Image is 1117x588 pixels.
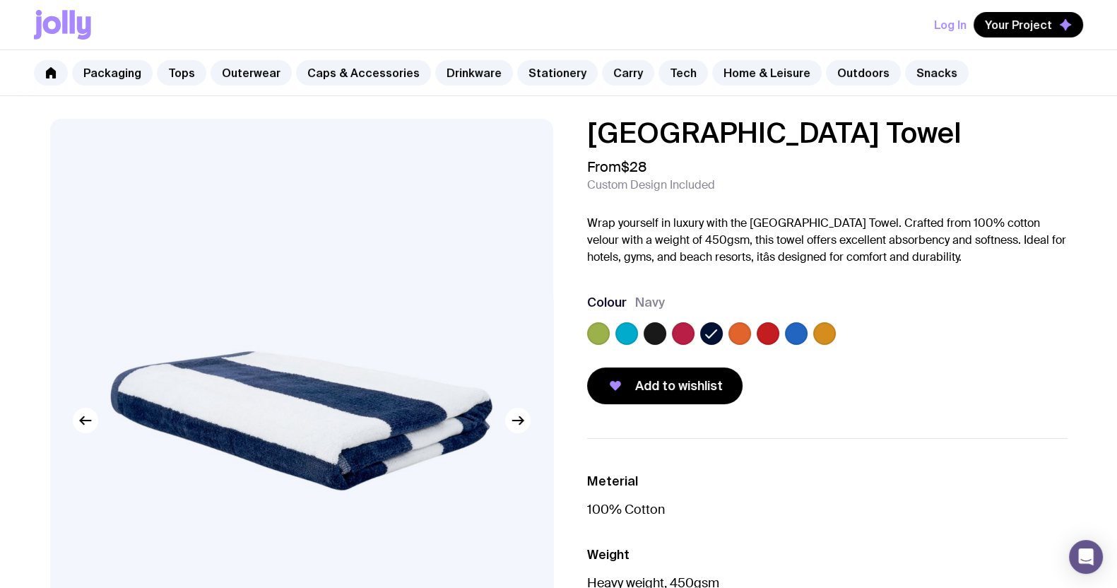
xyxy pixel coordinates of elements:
button: Your Project [974,12,1083,37]
span: Navy [635,294,665,311]
a: Stationery [517,60,598,86]
span: Your Project [985,18,1052,32]
h3: Weight [587,546,1068,563]
a: Drinkware [435,60,513,86]
a: Home & Leisure [712,60,822,86]
a: Snacks [905,60,969,86]
a: Tops [157,60,206,86]
p: 100% Cotton [587,501,1068,518]
h1: [GEOGRAPHIC_DATA] Towel [587,119,1068,147]
a: Packaging [72,60,153,86]
div: Open Intercom Messenger [1069,540,1103,574]
a: Outdoors [826,60,901,86]
a: Carry [602,60,654,86]
span: From [587,158,647,175]
button: Log In [934,12,967,37]
span: Add to wishlist [635,377,723,394]
a: Tech [658,60,708,86]
button: Add to wishlist [587,367,743,404]
a: Caps & Accessories [296,60,431,86]
span: $28 [621,158,647,176]
p: Wrap yourself in luxury with the [GEOGRAPHIC_DATA] Towel. Crafted from 100% cotton velour with a ... [587,215,1068,266]
h3: Meterial [587,473,1068,490]
h3: Colour [587,294,627,311]
a: Outerwear [211,60,292,86]
span: Custom Design Included [587,178,715,192]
